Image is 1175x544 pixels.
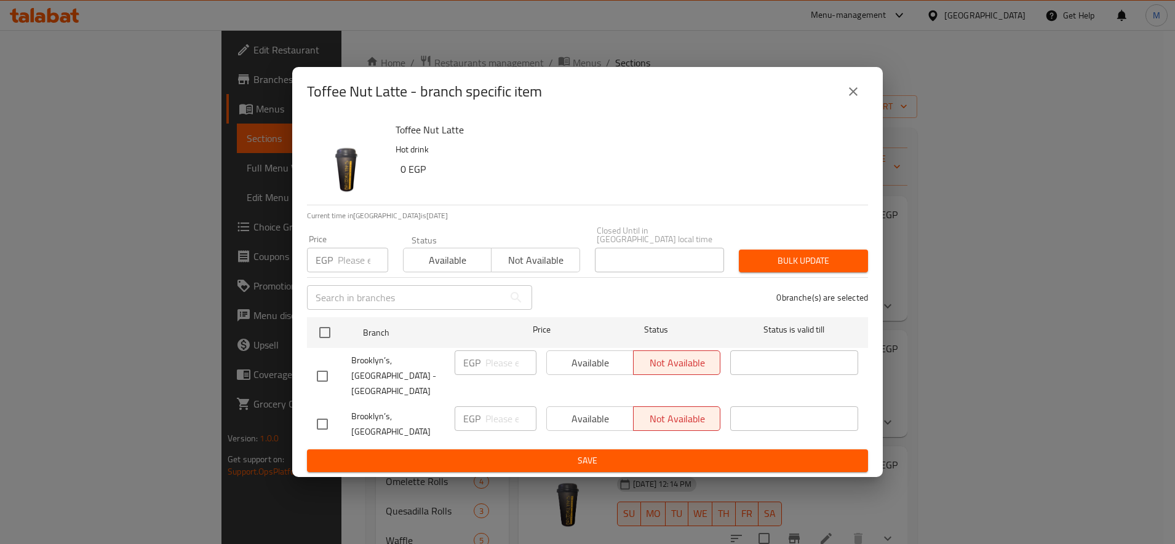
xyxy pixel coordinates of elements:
h6: Toffee Nut Latte [396,121,858,138]
input: Please enter price [338,248,388,272]
input: Please enter price [485,406,536,431]
button: Bulk update [739,250,868,272]
p: EGP [463,355,480,370]
img: Toffee Nut Latte [307,121,386,200]
button: close [838,77,868,106]
p: EGP [463,411,480,426]
span: Brooklyn’s, [GEOGRAPHIC_DATA] - [GEOGRAPHIC_DATA] [351,353,445,399]
p: 0 branche(s) are selected [776,291,868,304]
span: Brooklyn’s, [GEOGRAPHIC_DATA] [351,409,445,440]
span: Available [408,251,487,269]
h2: Toffee Nut Latte - branch specific item [307,82,542,101]
span: Status is valid till [730,322,858,337]
button: Available [403,248,492,272]
input: Please enter price [485,350,536,375]
span: Price [501,322,583,337]
button: Not available [491,248,580,272]
span: Not available [496,251,575,269]
p: Hot drink [396,142,858,157]
span: Branch [363,325,491,341]
button: Save [307,449,868,472]
span: Save [317,453,858,468]
input: Search in branches [307,285,504,310]
p: EGP [316,253,333,267]
h6: 0 EGP [400,160,858,178]
span: Bulk update [749,253,858,269]
p: Current time in [GEOGRAPHIC_DATA] is [DATE] [307,210,868,221]
span: Status [592,322,720,337]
